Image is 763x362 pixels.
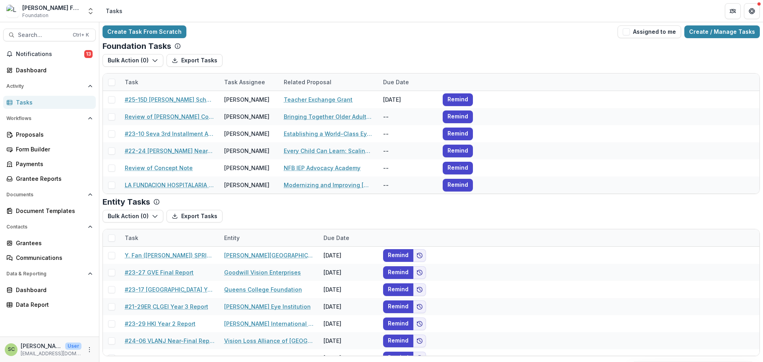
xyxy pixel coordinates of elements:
button: Remind [443,110,473,123]
button: Get Help [744,3,760,19]
button: Remind [383,249,413,262]
div: [DATE] [378,91,438,108]
button: Notifications13 [3,48,96,60]
div: Due Date [378,74,438,91]
button: Open entity switcher [85,3,96,19]
div: Related Proposal [279,78,336,86]
img: Lavelle Fund for the Blind [6,5,19,17]
button: Remind [383,266,413,279]
div: -- [378,108,438,125]
div: Due Date [319,229,378,246]
button: Remind [443,162,473,174]
button: Search... [3,29,96,41]
p: [EMAIL_ADDRESS][DOMAIN_NAME] [21,350,81,357]
div: Task [120,229,219,246]
a: #21-29ER CLGEI Year 3 Report [125,302,208,311]
div: Task Assignee [219,78,270,86]
a: Tasks [3,96,96,109]
span: Workflows [6,116,85,121]
button: Remind [443,145,473,157]
div: Due Date [378,78,414,86]
div: [DATE] [319,332,378,349]
a: Grantees [3,236,96,250]
button: Add to friends [413,283,426,296]
div: [DATE] [319,298,378,315]
a: Communications [3,251,96,264]
span: Contacts [6,224,85,230]
button: Add to friends [413,317,426,330]
span: Activity [6,83,85,89]
a: Grantee Reports [3,172,96,185]
button: Partners [725,3,741,19]
button: Remind [383,283,413,296]
a: [PERSON_NAME][GEOGRAPHIC_DATA] [224,251,314,259]
div: Grantees [16,239,89,247]
a: Bringing Together Older Adults with Vision Loss [284,112,374,121]
a: #23-10 Seva 3rd Installment Approval & Year 2 Report Summary [125,130,215,138]
div: Data Report [16,300,89,309]
a: Modernizing and Improving [MEDICAL_DATA] Capacity in [GEOGRAPHIC_DATA], [GEOGRAPHIC_DATA] [284,181,374,189]
div: Task [120,74,219,91]
a: #23-29 HKI Year 2 Report [125,319,196,328]
button: Remind [443,93,473,106]
div: -- [378,125,438,142]
span: Notifications [16,51,84,58]
div: [PERSON_NAME] [224,112,269,121]
div: Task Assignee [219,74,279,91]
div: [DATE] [319,264,378,281]
div: -- [378,176,438,194]
a: #24-06 VLANJ Near-Final Report [125,337,215,345]
div: Entity [219,234,244,242]
div: Related Proposal [279,74,378,91]
a: #23-27 GVE Final Report [125,268,194,277]
a: [PERSON_NAME] Eye Institution [224,302,311,311]
div: [PERSON_NAME] [224,181,269,189]
p: [PERSON_NAME] [21,342,62,350]
a: Form Builder [3,143,96,156]
a: Kings Bay YM-YWHA [224,354,282,362]
div: Document Templates [16,207,89,215]
a: [PERSON_NAME] International (HKI) [224,319,314,328]
span: Documents [6,192,85,197]
div: Task [120,234,143,242]
button: Open Documents [3,188,96,201]
button: Remind [383,300,413,313]
div: Communications [16,254,89,262]
button: Add to friends [413,335,426,347]
button: Remind [383,317,413,330]
a: #25-15D [PERSON_NAME] School Confirmation of Grant Spend-down [125,95,215,104]
span: Data & Reporting [6,271,85,277]
a: #25-03 Kings Bay Y Year 1 Report [125,354,215,362]
span: 13 [84,50,93,58]
div: [PERSON_NAME] Fund for the Blind [22,4,82,12]
button: Export Tasks [167,210,223,223]
button: Assigned to me [618,25,681,38]
a: LA FUNDACION HOSPITALARIA [GEOGRAPHIC_DATA][PERSON_NAME] LOI Review [125,181,215,189]
span: Foundation [22,12,48,19]
div: Dashboard [16,286,89,294]
button: Remind [383,335,413,347]
button: Add to friends [413,266,426,279]
div: [PERSON_NAME] [224,147,269,155]
div: Sandra Ching [8,347,15,352]
div: Proposals [16,130,89,139]
button: Export Tasks [167,54,223,67]
div: [DATE] [319,315,378,332]
a: Proposals [3,128,96,141]
div: [DATE] [319,281,378,298]
a: Dashboard [3,283,96,296]
button: Bulk Action (0) [103,210,163,223]
div: Entity [219,229,319,246]
div: Tasks [106,7,122,15]
div: Tasks [16,98,89,106]
div: [PERSON_NAME] [224,164,269,172]
a: Teacher Exchange Grant [284,95,352,104]
a: Payments [3,157,96,170]
span: Search... [18,32,68,39]
p: Entity Tasks [103,197,150,207]
nav: breadcrumb [103,5,126,17]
